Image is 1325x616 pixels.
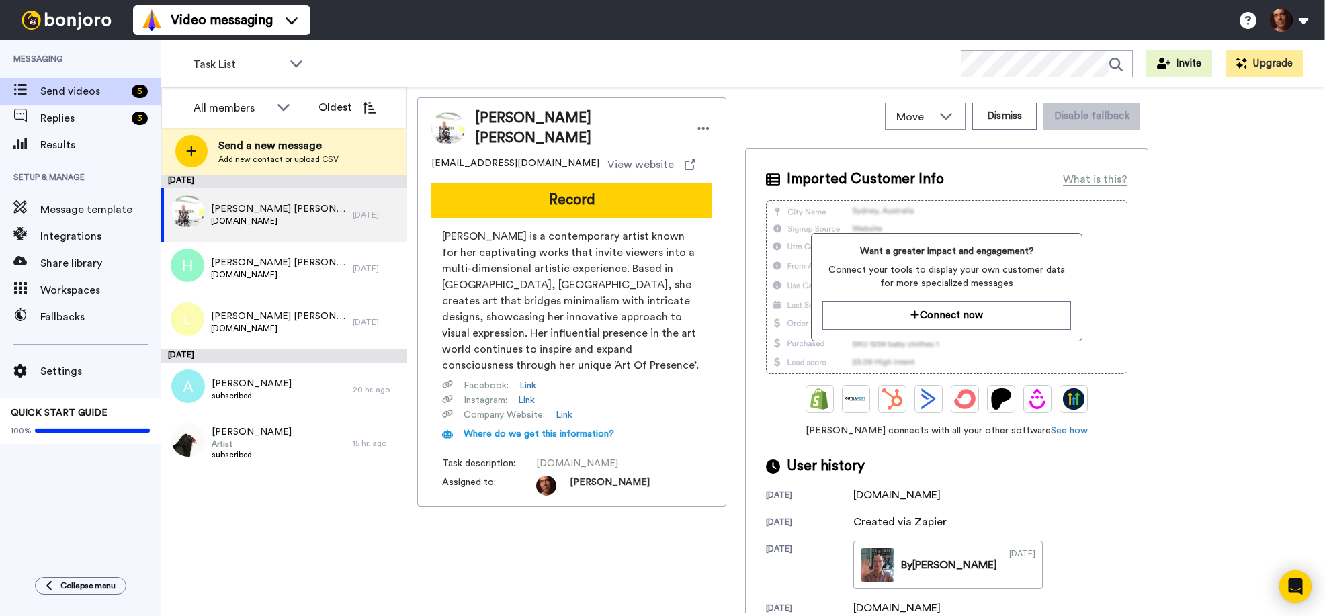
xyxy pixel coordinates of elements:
button: Connect now [822,301,1070,330]
span: subscribed [212,390,292,401]
span: [DOMAIN_NAME] [211,269,346,280]
span: Where do we get this information? [464,429,614,439]
span: Move [896,109,933,125]
div: [DATE] [766,517,853,530]
span: Instagram : [464,394,507,407]
img: ce669bc1-63ab-4901-bc97-184970faee60.jpg [171,195,204,228]
span: [PERSON_NAME] [PERSON_NAME] [475,108,681,148]
div: [DOMAIN_NAME] [853,487,941,503]
span: Add new contact or upload CSV [218,154,339,165]
button: Invite [1146,50,1212,77]
img: 12c2f1e3-bc4a-4141-8156-d94817f0c353-1575660272.jpg [536,476,556,496]
div: [DATE] [353,210,400,220]
button: Oldest [308,94,386,121]
div: [DATE] [1009,548,1035,582]
img: ConvertKit [954,388,976,410]
span: [PERSON_NAME] [212,377,292,390]
div: [DATE] [766,603,853,616]
div: [DATE] [161,349,407,363]
span: [DOMAIN_NAME] [211,216,346,226]
span: Artist [212,439,292,449]
span: Fallbacks [40,309,161,325]
span: Collapse menu [60,580,116,591]
span: Results [40,137,161,153]
span: 100% [11,425,32,436]
img: a.png [171,369,205,403]
a: Link [518,394,535,407]
img: 733f23f6-a148-4929-93b1-90cc0e308ba9.jpg [171,423,205,457]
a: Link [519,379,536,392]
span: Replies [40,110,126,126]
span: Imported Customer Info [787,169,944,189]
img: l.png [171,302,204,336]
span: Company Website : [464,408,545,422]
a: Link [556,408,572,422]
span: subscribed [212,449,292,460]
img: h.png [171,249,204,282]
div: [DOMAIN_NAME] [853,600,941,616]
span: Facebook : [464,379,509,392]
a: By[PERSON_NAME][DATE] [853,541,1043,589]
span: Want a greater impact and engagement? [822,245,1070,258]
span: Task List [193,56,283,73]
a: View website [607,157,695,173]
span: Video messaging [171,11,273,30]
div: [DATE] [766,490,853,503]
div: [DATE] [161,175,407,188]
span: View website [607,157,674,173]
span: [PERSON_NAME] is a contemporary artist known for her captivating works that invite viewers into a... [442,228,701,373]
button: Dismiss [972,103,1037,130]
button: Record [431,183,712,218]
span: [PERSON_NAME] [570,476,650,496]
span: [EMAIL_ADDRESS][DOMAIN_NAME] [431,157,599,173]
div: 5 [132,85,148,98]
span: Message template [40,202,161,218]
span: Send a new message [218,138,339,154]
img: Shopify [809,388,830,410]
img: Ontraport [845,388,867,410]
span: Send videos [40,83,126,99]
div: [DATE] [353,263,400,274]
button: Disable fallback [1043,103,1140,130]
button: Upgrade [1226,50,1303,77]
img: 3340ca9f-0ff0-498a-af4e-cadbb07abd69-thumb.jpg [861,548,894,582]
span: Workspaces [40,282,161,298]
img: Patreon [990,388,1012,410]
div: What is this? [1063,171,1127,187]
div: 3 [132,112,148,125]
span: [PERSON_NAME] [212,425,292,439]
span: Connect your tools to display your own customer data for more specialized messages [822,263,1070,290]
span: Task description : [442,457,536,470]
img: Image of Eva Breitfuß Eva Breitfuß [431,112,465,145]
span: [PERSON_NAME] [PERSON_NAME] [211,256,346,269]
span: Assigned to: [442,476,536,496]
a: See how [1051,426,1088,435]
img: GoHighLevel [1063,388,1084,410]
div: [DATE] [353,317,400,328]
div: All members [194,100,270,116]
span: QUICK START GUIDE [11,408,108,418]
div: [DATE] [766,543,853,589]
span: Integrations [40,228,161,245]
span: [PERSON_NAME] [PERSON_NAME] [211,310,346,323]
div: 20 hr. ago [353,384,400,395]
div: 15 hr. ago [353,438,400,449]
img: vm-color.svg [141,9,163,31]
div: Created via Zapier [853,514,947,530]
div: By [PERSON_NAME] [901,557,997,573]
span: [PERSON_NAME] connects with all your other software [766,424,1127,437]
span: [PERSON_NAME] [PERSON_NAME] [211,202,346,216]
div: Open Intercom Messenger [1279,570,1312,603]
span: [DOMAIN_NAME] [211,323,346,334]
span: Settings [40,363,161,380]
img: bj-logo-header-white.svg [16,11,117,30]
span: User history [787,456,865,476]
img: Hubspot [882,388,903,410]
span: [DOMAIN_NAME] [536,457,664,470]
img: ActiveCampaign [918,388,939,410]
button: Collapse menu [35,577,126,595]
span: Share library [40,255,161,271]
img: Drip [1027,388,1048,410]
